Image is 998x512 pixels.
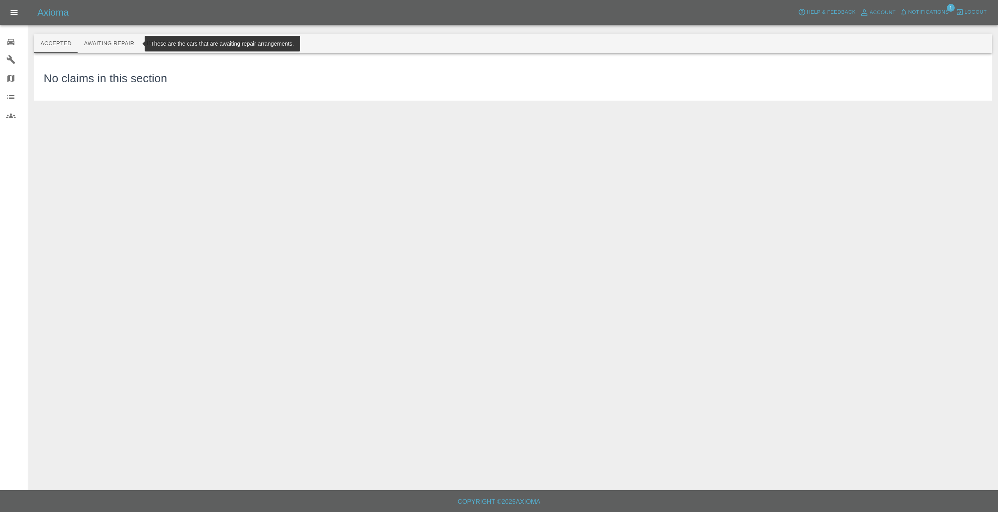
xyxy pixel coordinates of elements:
[954,6,989,18] button: Logout
[37,6,69,19] h5: Axioma
[898,6,951,18] button: Notifications
[807,8,855,17] span: Help & Feedback
[181,34,223,53] button: Repaired
[5,3,23,22] button: Open drawer
[964,8,987,17] span: Logout
[78,34,140,53] button: Awaiting Repair
[44,70,167,87] h3: No claims in this section
[141,34,182,53] button: In Repair
[870,8,896,17] span: Account
[908,8,949,17] span: Notifications
[796,6,857,18] button: Help & Feedback
[34,34,78,53] button: Accepted
[947,4,955,12] span: 1
[223,34,258,53] button: Paid
[858,6,898,19] a: Account
[6,496,992,507] h6: Copyright © 2025 Axioma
